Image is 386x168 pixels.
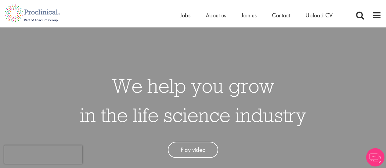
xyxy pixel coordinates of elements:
[305,11,333,19] a: Upload CV
[168,142,218,158] a: Play video
[272,11,290,19] a: Contact
[80,71,306,130] h1: We help you grow in the life science industry
[366,148,384,166] img: Chatbot
[206,11,226,19] a: About us
[241,11,257,19] a: Join us
[180,11,190,19] a: Jobs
